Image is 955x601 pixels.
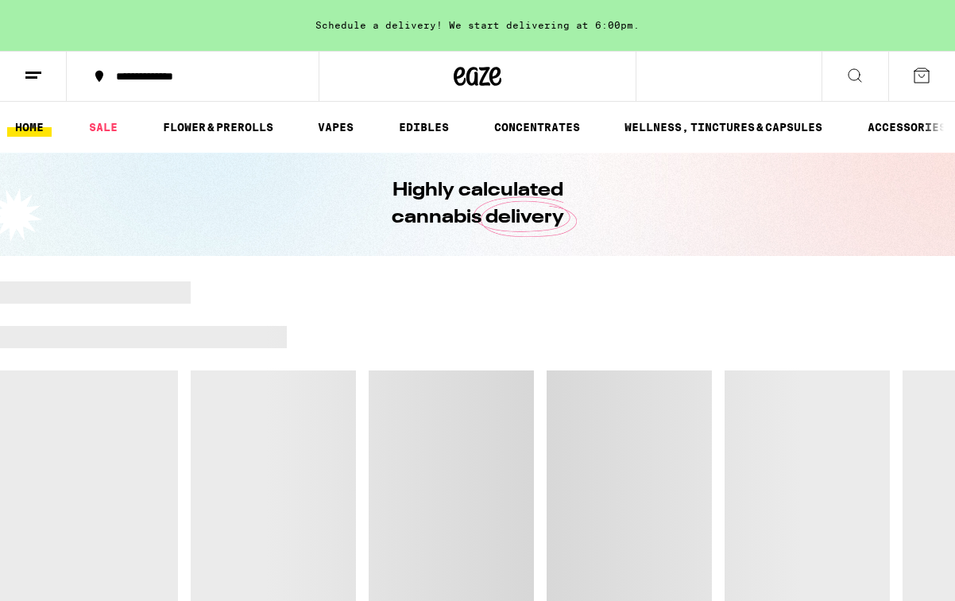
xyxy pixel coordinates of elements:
a: VAPES [310,118,362,137]
a: HOME [7,118,52,137]
h1: Highly calculated cannabis delivery [346,177,609,231]
a: WELLNESS, TINCTURES & CAPSULES [617,118,830,137]
a: FLOWER & PREROLLS [155,118,281,137]
a: CONCENTRATES [486,118,588,137]
a: ACCESSORIES [860,118,954,137]
a: SALE [81,118,126,137]
a: EDIBLES [391,118,457,137]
